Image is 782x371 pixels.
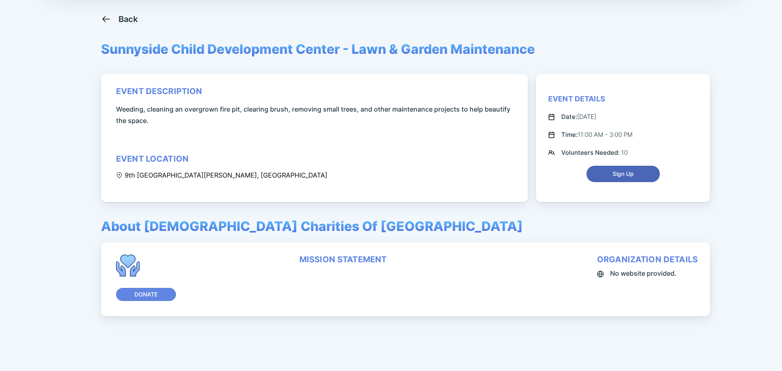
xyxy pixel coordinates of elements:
span: Time: [561,131,578,138]
span: Date: [561,113,577,121]
span: Volunteers Needed: [561,149,621,156]
span: Sign Up [613,170,634,178]
div: event location [116,154,189,164]
span: About [DEMOGRAPHIC_DATA] Charities Of [GEOGRAPHIC_DATA] [101,218,523,234]
div: mission statement [299,255,387,264]
div: 11:00 AM - 3:00 PM [561,130,633,140]
div: event description [116,86,202,96]
span: Sunnyside Child Development Center - Lawn & Garden Maintenance [101,41,535,57]
div: 9th [GEOGRAPHIC_DATA][PERSON_NAME], [GEOGRAPHIC_DATA] [116,171,327,179]
button: Sign Up [586,166,660,182]
span: Weeding, cleaning an overgrown fire pit, clearing brush, removing small trees, and other maintena... [116,103,516,126]
button: Donate [116,288,176,301]
div: 10 [561,148,628,158]
span: Donate [134,290,158,299]
div: organization details [597,255,698,264]
div: [DATE] [561,112,596,122]
span: No website provided. [610,268,677,279]
div: Event Details [548,94,605,104]
div: Back [119,14,138,24]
